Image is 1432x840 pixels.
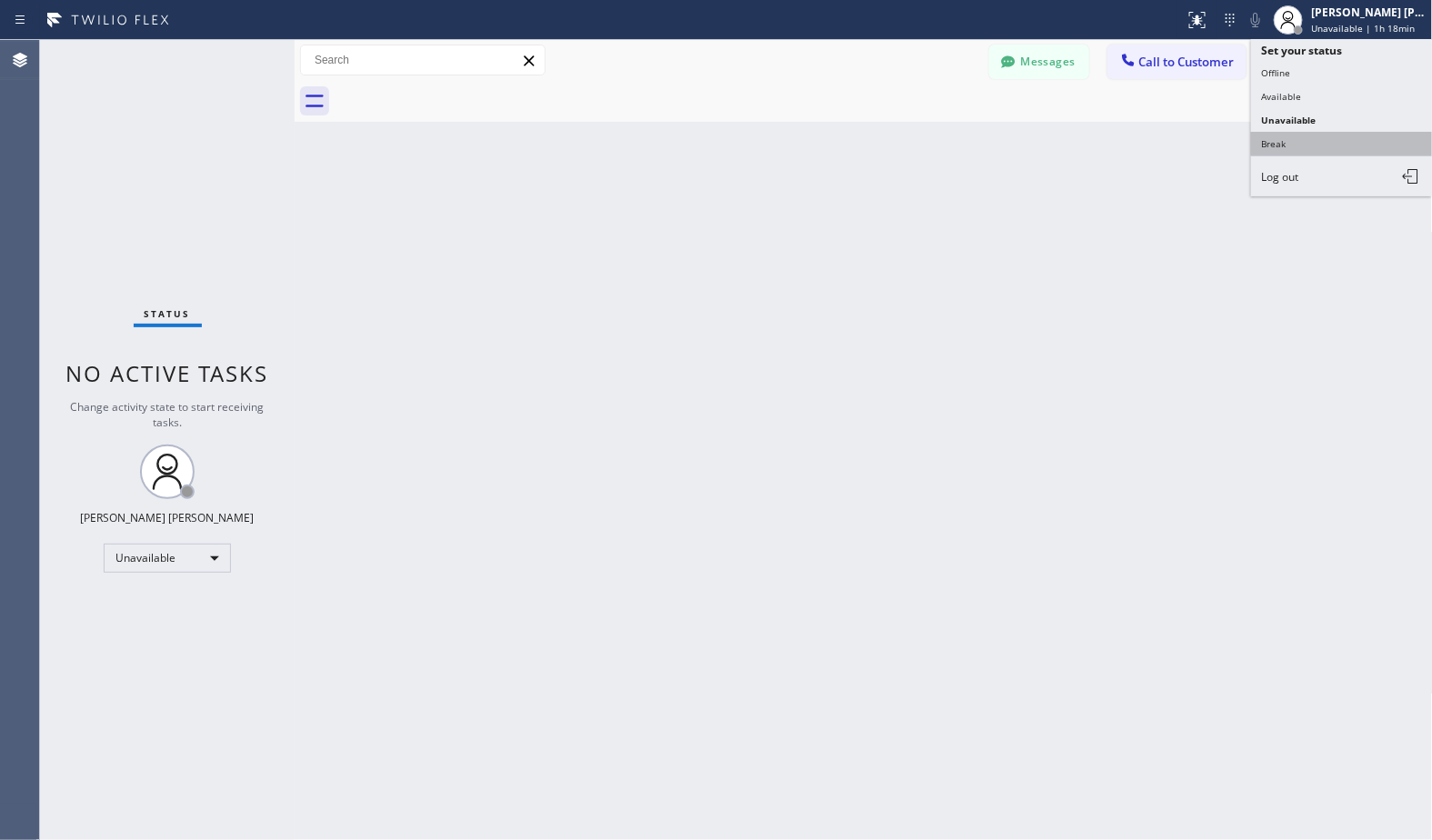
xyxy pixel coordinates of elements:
button: Messages [989,45,1089,79]
button: Mute [1243,7,1268,33]
input: Search [301,45,545,75]
span: No active tasks [66,358,269,388]
div: [PERSON_NAME] [PERSON_NAME] [1312,5,1427,20]
span: Status [145,307,191,320]
div: Unavailable [104,544,231,573]
button: Call to Customer [1107,45,1247,79]
span: Change activity state to start receiving tasks. [71,399,265,430]
div: [PERSON_NAME] [PERSON_NAME] [81,510,255,525]
span: Unavailable | 1h 18min [1312,22,1416,35]
span: Call to Customer [1139,54,1235,70]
